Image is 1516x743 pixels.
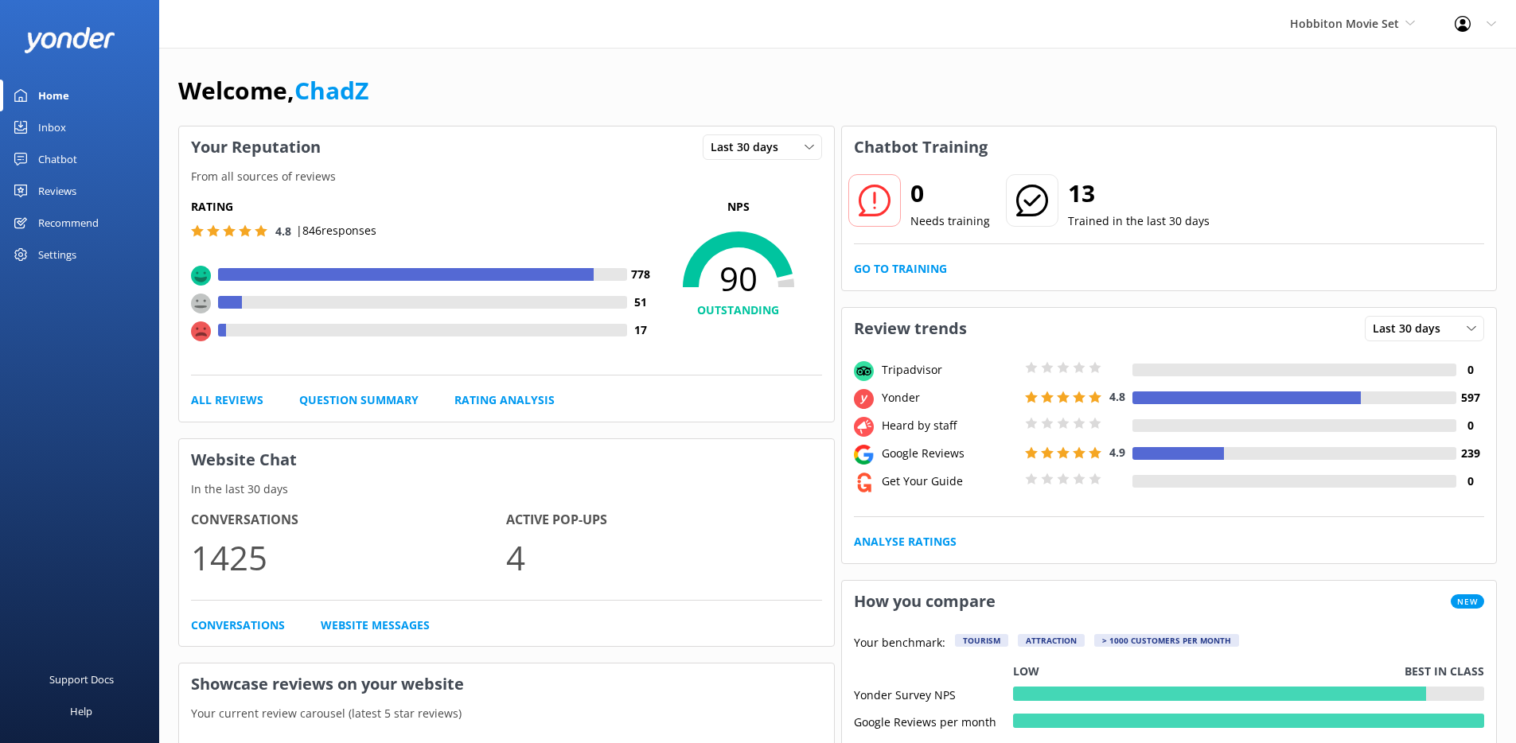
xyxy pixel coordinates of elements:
span: 4.8 [1109,389,1125,404]
h3: Your Reputation [179,126,333,168]
div: Google Reviews [878,445,1021,462]
a: All Reviews [191,391,263,409]
p: 1425 [191,531,506,584]
h4: 778 [627,266,655,283]
p: Your benchmark: [854,634,945,653]
h4: OUTSTANDING [655,301,822,319]
div: Google Reviews per month [854,714,1013,728]
h4: Active Pop-ups [506,510,821,531]
p: Best in class [1405,663,1484,680]
p: Low [1013,663,1039,680]
div: Attraction [1018,634,1085,647]
h3: How you compare [842,581,1007,622]
p: In the last 30 days [179,480,834,498]
span: 4.8 [275,224,291,239]
h3: Review trends [842,308,979,349]
div: Tourism [955,634,1008,647]
h4: 597 [1456,389,1484,407]
div: Support Docs [49,663,114,695]
div: Yonder Survey NPS [854,687,1013,701]
h1: Welcome, [178,72,368,110]
p: Your current review carousel (latest 5 star reviews) [179,705,834,722]
div: Help [70,695,92,727]
h4: 0 [1456,361,1484,379]
a: Go to Training [854,260,947,278]
h4: Conversations [191,510,506,531]
div: Chatbot [38,143,77,175]
h4: 0 [1456,417,1484,434]
h2: 13 [1068,174,1210,212]
p: Needs training [910,212,990,230]
a: Question Summary [299,391,419,409]
p: NPS [655,198,822,216]
h4: 239 [1456,445,1484,462]
a: Analyse Ratings [854,533,957,550]
span: Last 30 days [1373,320,1450,337]
div: Recommend [38,207,99,239]
span: 90 [655,259,822,298]
a: Website Messages [321,617,430,634]
div: Reviews [38,175,76,207]
span: Hobbiton Movie Set [1290,16,1399,31]
a: Rating Analysis [454,391,555,409]
span: New [1451,594,1484,609]
p: From all sources of reviews [179,168,834,185]
h5: Rating [191,198,655,216]
h3: Chatbot Training [842,126,1000,168]
h4: 51 [627,294,655,311]
div: > 1000 customers per month [1094,634,1239,647]
p: Trained in the last 30 days [1068,212,1210,230]
div: Home [38,80,69,111]
span: Last 30 days [711,138,788,156]
h2: 0 [910,174,990,212]
div: Yonder [878,389,1021,407]
div: Get Your Guide [878,473,1021,490]
div: Settings [38,239,76,270]
a: Conversations [191,617,285,634]
h4: 17 [627,321,655,339]
h4: 0 [1456,473,1484,490]
a: ChadZ [294,74,368,107]
img: yonder-white-logo.png [24,27,115,53]
span: 4.9 [1109,445,1125,460]
div: Heard by staff [878,417,1021,434]
div: Tripadvisor [878,361,1021,379]
p: | 846 responses [296,222,376,239]
h3: Showcase reviews on your website [179,663,834,705]
p: 4 [506,531,821,584]
h3: Website Chat [179,439,834,480]
div: Inbox [38,111,66,143]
